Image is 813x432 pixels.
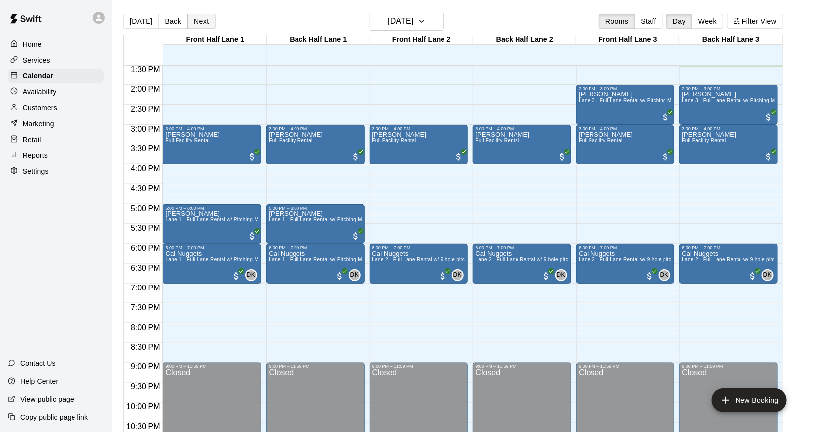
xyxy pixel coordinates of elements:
[370,12,444,31] button: [DATE]
[764,152,774,162] span: All customers have paid
[660,270,668,280] span: DK
[370,125,468,164] div: 3:00 PM – 4:00 PM: Johnny Leung
[476,138,519,143] span: Full Facility Rental
[370,244,468,284] div: 6:00 PM – 7:00 PM: Cal Nuggets
[452,269,464,281] div: David Klein
[8,164,104,179] a: Settings
[128,105,163,113] span: 2:30 PM
[266,204,365,244] div: 5:00 PM – 6:00 PM: Nayoung Suh
[576,244,674,284] div: 6:00 PM – 7:00 PM: Cal Nuggets
[349,269,361,281] div: David Klein
[748,271,758,281] span: All customers have paid
[8,148,104,163] a: Reports
[557,270,565,280] span: DK
[576,125,674,164] div: 3:00 PM – 4:00 PM: Johnny Leung
[454,152,464,162] span: All customers have paid
[635,14,663,29] button: Staff
[682,257,797,262] span: Lane 2 - Full Lane Rental w/ 9 hole pitching neet
[124,403,162,411] span: 10:00 PM
[128,85,163,93] span: 2:00 PM
[766,269,774,281] span: David Klein
[128,244,163,252] span: 6:00 PM
[579,138,623,143] span: Full Facility Rental
[165,126,258,131] div: 3:00 PM – 4:00 PM
[128,224,163,232] span: 5:30 PM
[764,112,774,122] span: All customers have paid
[267,35,370,45] div: Back Half Lane 1
[661,152,670,162] span: All customers have paid
[679,35,783,45] div: Back Half Lane 3
[128,204,163,213] span: 5:00 PM
[476,245,568,250] div: 6:00 PM – 7:00 PM
[269,126,362,131] div: 3:00 PM – 4:00 PM
[682,138,726,143] span: Full Facility Rental
[23,150,48,160] p: Reports
[231,271,241,281] span: All customers have paid
[692,14,723,29] button: Week
[579,98,688,103] span: Lane 3 - Full Lane Rental w/ Pitching Machine
[269,217,444,222] span: Lane 1 - Full Lane Rental w/ Pitching Machine & HitTrax (Members ONLY)
[162,125,261,164] div: 3:00 PM – 4:00 PM: Johnny Leung
[727,14,783,29] button: Filter View
[559,269,567,281] span: David Klein
[576,85,674,125] div: 2:00 PM – 3:00 PM: Johnny Leung
[372,245,465,250] div: 6:00 PM – 7:00 PM
[666,14,692,29] button: Day
[579,126,671,131] div: 3:00 PM – 4:00 PM
[679,85,778,125] div: 2:00 PM – 3:00 PM: Johnny Leung
[679,244,778,284] div: 6:00 PM – 7:00 PM: Cal Nuggets
[23,87,57,97] p: Availability
[128,65,163,73] span: 1:30 PM
[763,270,772,280] span: DK
[579,257,694,262] span: Lane 2 - Full Lane Rental w/ 9 hole pitching neet
[23,103,57,113] p: Customers
[23,119,54,129] p: Marketing
[351,152,361,162] span: All customers have paid
[453,270,462,280] span: DK
[372,257,487,262] span: Lane 2 - Full Lane Rental w/ 9 hole pitching neet
[370,35,473,45] div: Front Half Lane 2
[473,244,571,284] div: 6:00 PM – 7:00 PM: Cal Nuggets
[438,271,448,281] span: All customers have paid
[20,412,88,422] p: Copy public page link
[20,394,74,404] p: View public page
[128,363,163,371] span: 9:00 PM
[162,204,261,244] div: 5:00 PM – 6:00 PM: Nayoung Suh
[557,152,567,162] span: All customers have paid
[599,14,635,29] button: Rooms
[682,126,775,131] div: 3:00 PM – 4:00 PM
[579,86,671,91] div: 2:00 PM – 3:00 PM
[165,245,258,250] div: 6:00 PM – 7:00 PM
[247,270,255,280] span: DK
[576,35,679,45] div: Front Half Lane 3
[762,269,774,281] div: David Klein
[682,245,775,250] div: 6:00 PM – 7:00 PM
[269,206,362,211] div: 5:00 PM – 6:00 PM
[8,132,104,147] a: Retail
[473,125,571,164] div: 3:00 PM – 4:00 PM: Johnny Leung
[8,84,104,99] a: Availability
[8,100,104,115] div: Customers
[124,423,162,431] span: 10:30 PM
[8,116,104,131] a: Marketing
[269,257,444,262] span: Lane 1 - Full Lane Rental w/ Pitching Machine & HitTrax (Members ONLY)
[372,138,416,143] span: Full Facility Rental
[20,359,56,368] p: Contact Us
[476,257,591,262] span: Lane 2 - Full Lane Rental w/ 9 hole pitching neet
[158,14,188,29] button: Back
[555,269,567,281] div: David Klein
[8,37,104,52] a: Home
[165,206,258,211] div: 5:00 PM – 6:00 PM
[128,164,163,173] span: 4:00 PM
[663,269,670,281] span: David Klein
[645,271,655,281] span: All customers have paid
[247,231,257,241] span: All customers have paid
[8,69,104,83] a: Calendar
[682,86,775,91] div: 2:00 PM – 3:00 PM
[682,364,775,369] div: 9:00 PM – 11:59 PM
